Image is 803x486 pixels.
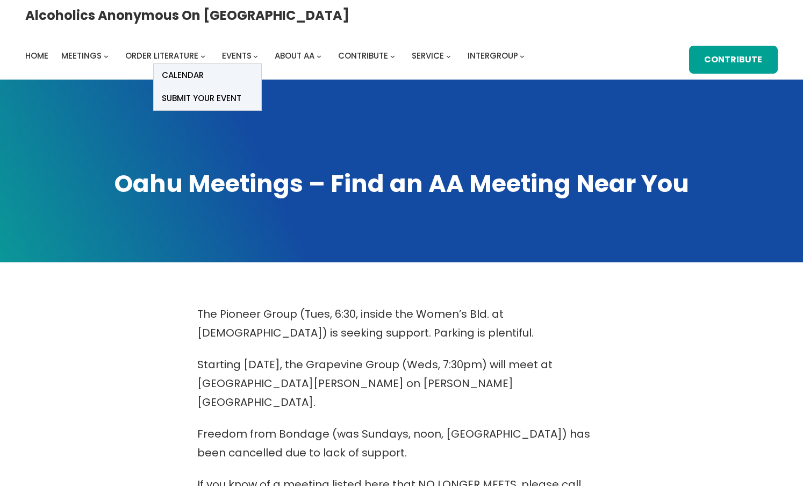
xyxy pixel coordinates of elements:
[25,50,48,61] span: Home
[162,91,241,106] span: Submit Your Event
[61,48,102,63] a: Meetings
[197,355,606,412] p: Starting [DATE], the Grapevine Group (Weds, 7:30pm) will meet at [GEOGRAPHIC_DATA][PERSON_NAME] o...
[275,48,314,63] a: About AA
[61,50,102,61] span: Meetings
[154,87,261,110] a: Submit Your Event
[25,168,778,201] h1: Oahu Meetings – Find an AA Meeting Near You
[197,305,606,342] p: The Pioneer Group (Tues, 6:30, inside the Women’s Bld. at [DEMOGRAPHIC_DATA]) is seeking support....
[222,50,252,61] span: Events
[468,50,518,61] span: Intergroup
[25,48,528,63] nav: Intergroup
[689,46,778,74] a: Contribute
[275,50,314,61] span: About AA
[125,50,198,61] span: Order Literature
[253,53,258,58] button: Events submenu
[520,53,525,58] button: Intergroup submenu
[197,425,606,462] p: Freedom from Bondage (was Sundays, noon, [GEOGRAPHIC_DATA]) has been cancelled due to lack of sup...
[154,64,261,87] a: Calendar
[446,53,451,58] button: Service submenu
[25,48,48,63] a: Home
[317,53,321,58] button: About AA submenu
[338,50,388,61] span: Contribute
[390,53,395,58] button: Contribute submenu
[412,48,444,63] a: Service
[104,53,109,58] button: Meetings submenu
[25,4,349,27] a: Alcoholics Anonymous on [GEOGRAPHIC_DATA]
[412,50,444,61] span: Service
[338,48,388,63] a: Contribute
[468,48,518,63] a: Intergroup
[162,68,204,83] span: Calendar
[200,53,205,58] button: Order Literature submenu
[222,48,252,63] a: Events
